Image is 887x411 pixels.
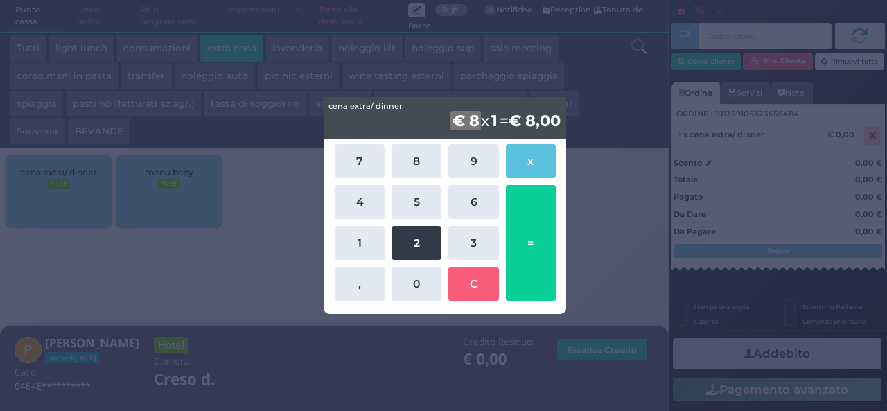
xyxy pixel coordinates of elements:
button: 6 [448,185,498,219]
button: 0 [392,267,441,301]
button: , [335,267,385,301]
button: 4 [335,185,385,219]
button: 3 [448,226,498,260]
span: cena extra/ dinner [328,100,403,112]
button: 2 [392,226,441,260]
button: 8 [392,144,441,178]
button: x [506,144,556,178]
button: 1 [335,226,385,260]
button: 9 [448,144,498,178]
button: C [448,267,498,301]
button: = [506,185,556,301]
button: 7 [335,144,385,178]
div: x = [324,97,566,139]
b: € 8,00 [509,111,561,130]
button: 5 [392,185,441,219]
b: € 8 [450,111,482,130]
b: 1 [489,111,500,130]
